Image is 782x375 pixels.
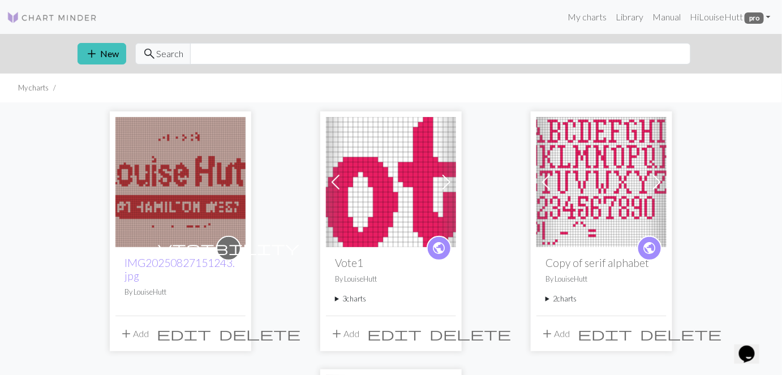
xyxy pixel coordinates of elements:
[326,175,456,186] a: Vote1
[578,327,632,340] i: Edit
[18,83,49,93] li: My charts
[115,175,246,186] a: Corflute
[367,327,422,340] i: Edit
[115,117,246,247] img: Corflute
[536,117,667,247] img: serif alphabet
[124,287,237,298] p: By LouiseHutt
[115,323,153,344] button: Add
[335,294,447,304] summary: 3charts
[119,326,133,342] span: add
[611,6,648,28] a: Library
[326,323,363,344] button: Add
[78,43,126,64] button: New
[637,236,662,261] a: public
[578,326,632,342] span: edit
[643,237,657,260] i: public
[636,323,725,344] button: Delete
[158,239,299,257] span: visibility
[156,47,183,61] span: Search
[648,6,685,28] a: Manual
[157,326,211,342] span: edit
[745,12,764,24] span: pro
[734,330,771,364] iframe: chat widget
[427,236,452,261] a: public
[545,294,658,304] summary: 2charts
[330,326,343,342] span: add
[563,6,611,28] a: My charts
[326,117,456,247] img: Vote1
[367,326,422,342] span: edit
[536,175,667,186] a: serif alphabet
[574,323,636,344] button: Edit
[545,274,658,285] p: By LouiseHutt
[215,323,304,344] button: Delete
[540,326,554,342] span: add
[219,326,300,342] span: delete
[432,237,446,260] i: public
[643,239,657,257] span: public
[7,11,97,24] img: Logo
[158,237,299,260] i: private
[124,256,235,282] a: IMG20250827151243.jpg
[545,256,658,269] h2: Copy of serif alphabet
[429,326,511,342] span: delete
[335,256,447,269] h2: Vote1
[157,327,211,340] i: Edit
[685,6,775,28] a: HiLouiseHutt pro
[426,323,515,344] button: Delete
[143,46,156,62] span: search
[432,239,446,257] span: public
[335,274,447,285] p: By LouiseHutt
[153,323,215,344] button: Edit
[640,326,721,342] span: delete
[85,46,98,62] span: add
[536,323,574,344] button: Add
[363,323,426,344] button: Edit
